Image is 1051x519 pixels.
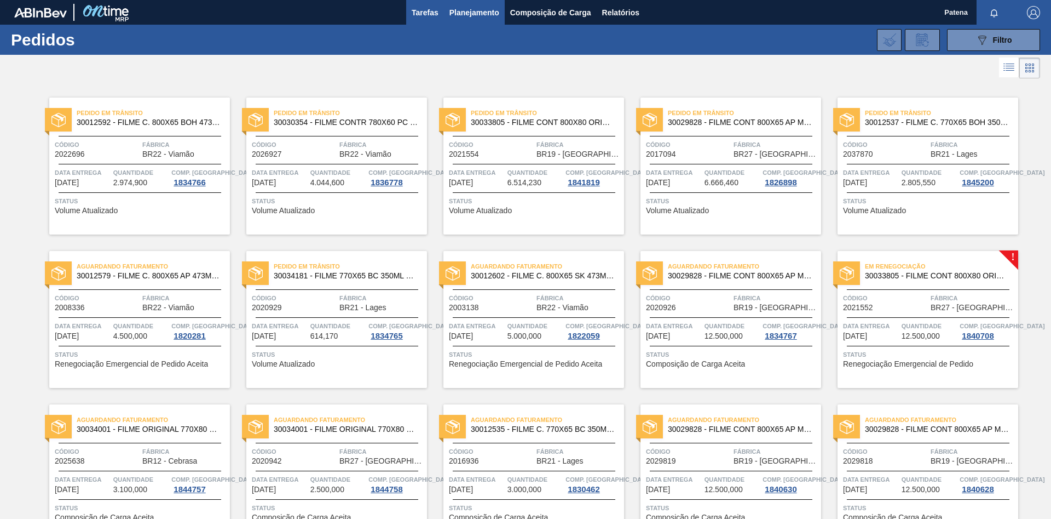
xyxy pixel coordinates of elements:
span: 30034001 - FILME ORIGINAL 770X80 350X12 MP [77,425,221,434]
span: Comp. Carga [960,167,1044,178]
span: 30029828 - FILME CONT 800X65 AP MP 473 C12 429 [668,272,812,280]
span: Data entrega [646,474,702,485]
span: 30029828 - FILME CONT 800X65 AP MP 473 C12 429 [668,118,812,127]
span: BR27 - Nova Minas [339,457,424,465]
div: 1844757 [171,485,207,494]
span: Fábrica [931,446,1015,457]
span: Composição de Carga [510,6,591,19]
span: BR19 - Nova Rio [536,150,621,158]
span: Data entrega [252,167,308,178]
a: Comp. [GEOGRAPHIC_DATA]1834765 [368,321,424,340]
a: statusAguardando Faturamento30029828 - FILME CONT 800X65 AP MP 473 C12 429Código2020926FábricaBR1... [624,251,821,388]
div: Solicitação de Revisão de Pedidos [905,29,940,51]
div: Visão em Lista [999,58,1019,78]
a: Comp. [GEOGRAPHIC_DATA]1836778 [368,167,424,187]
img: status [643,420,657,434]
span: Comp. Carga [763,321,847,332]
span: 12.500,000 [704,486,743,494]
span: 2.500,000 [310,486,344,494]
span: Status [252,349,424,360]
span: Data entrega [843,321,899,332]
div: 1844758 [368,485,405,494]
a: statusPedido em Trânsito30034181 - FILME 770X65 BC 350ML MP C12Código2020929FábricaBR21 - LagesDa... [230,251,427,388]
a: Comp. [GEOGRAPHIC_DATA]1834766 [171,167,227,187]
span: Composição de Carga Aceita [646,360,745,368]
button: Notificações [977,5,1012,20]
span: 27/09/2025 [646,179,670,187]
span: 2008336 [55,304,85,312]
span: BR19 - Nova Rio [734,304,818,312]
span: Status [55,349,227,360]
span: Fábrica [734,446,818,457]
span: Pedido em Trânsito [471,107,624,118]
img: status [840,266,854,281]
span: Quantidade [310,474,366,485]
span: 30029828 - FILME CONT 800X65 AP MP 473 C12 429 [865,425,1009,434]
span: Renegociação Emergencial de Pedido Aceita [449,360,602,368]
span: 2026927 [252,150,282,158]
span: Comp. Carga [565,474,650,485]
span: BR22 - Viamão [142,150,194,158]
a: statusPedido em Trânsito30029828 - FILME CONT 800X65 AP MP 473 C12 429Código2017094FábricaBR27 - ... [624,98,821,235]
span: Comp. Carga [368,321,453,332]
span: Status [449,503,621,514]
span: 2021552 [843,304,873,312]
span: Filtro [993,36,1012,44]
span: 14/10/2025 [646,486,670,494]
span: Volume Atualizado [843,207,906,215]
img: status [51,420,66,434]
span: 2029819 [646,457,676,465]
span: Renegociação Emergencial de Pedido [843,360,973,368]
span: Data entrega [646,167,702,178]
span: Data entrega [252,321,308,332]
span: Renegociação Emergencial de Pedido Aceita [55,360,208,368]
img: status [249,266,263,281]
a: statusAguardando Faturamento30012579 - FILME C. 800X65 AP 473ML C12 429Código2008336FábricaBR22 -... [33,251,230,388]
span: 6.666,460 [704,179,738,187]
span: 10/10/2025 [646,332,670,340]
a: Comp. [GEOGRAPHIC_DATA]1840630 [763,474,818,494]
span: Status [843,503,1015,514]
span: Comp. Carga [763,167,847,178]
span: BR21 - Lages [339,304,386,312]
span: Aguardando Faturamento [471,414,624,425]
a: Comp. [GEOGRAPHIC_DATA]1840628 [960,474,1015,494]
a: Comp. [GEOGRAPHIC_DATA]1840708 [960,321,1015,340]
img: status [51,266,66,281]
a: Comp. [GEOGRAPHIC_DATA]1844758 [368,474,424,494]
span: Aguardando Faturamento [77,414,230,425]
span: Comp. Carga [565,167,650,178]
span: Pedido em Trânsito [865,107,1018,118]
span: 5.000,000 [507,332,541,340]
span: 30030354 - FILME CONTR 780X60 PC LT350 NIV24 [274,118,418,127]
span: Quantidade [507,321,563,332]
a: Comp. [GEOGRAPHIC_DATA]1844757 [171,474,227,494]
span: Código [252,293,337,304]
a: statusPedido em Trânsito30033805 - FILME CONT 800X80 ORIG 473 MP C12 429Código2021554FábricaBR19 ... [427,98,624,235]
a: !statusEm renegociação30033805 - FILME CONT 800X80 ORIG 473 MP C12 429Código2021552FábricaBR27 - ... [821,251,1018,388]
span: Código [55,293,140,304]
span: 30012537 - FILME C. 770X65 BOH 350ML C12 429 [865,118,1009,127]
span: BR19 - Nova Rio [734,457,818,465]
a: Comp. [GEOGRAPHIC_DATA]1841819 [565,167,621,187]
span: Código [646,293,731,304]
span: BR22 - Viamão [142,304,194,312]
span: Volume Atualizado [252,360,315,368]
span: Volume Atualizado [55,207,118,215]
span: Status [646,503,818,514]
span: Data entrega [843,474,899,485]
span: 2025638 [55,457,85,465]
span: Pedido em Trânsito [77,107,230,118]
span: 614,170 [310,332,338,340]
span: Fábrica [536,139,621,150]
span: 13/10/2025 [252,486,276,494]
a: statusPedido em Trânsito30030354 - FILME CONTR 780X60 PC LT350 NIV24Código2026927FábricaBR22 - Vi... [230,98,427,235]
span: Código [843,293,928,304]
span: Código [252,446,337,457]
span: BR12 - Cebrasa [142,457,197,465]
span: 30012602 - FILME C. 800X65 SK 473ML C12 429 [471,272,615,280]
div: 1841819 [565,178,602,187]
span: Aguardando Faturamento [865,414,1018,425]
span: Quantidade [704,474,760,485]
span: Comp. Carga [960,321,1044,332]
